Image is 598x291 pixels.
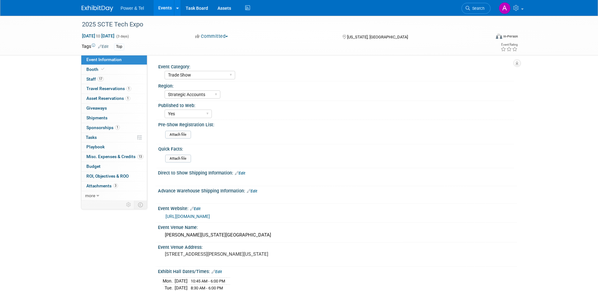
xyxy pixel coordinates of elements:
td: Personalize Event Tab Strip [123,201,134,209]
a: Travel Reservations1 [81,84,147,94]
a: Edit [212,270,222,274]
a: Edit [190,207,200,211]
span: Booth [86,67,106,72]
span: Playbook [86,144,105,149]
span: 17 [97,77,104,81]
img: Format-Inperson.png [496,34,502,39]
td: Tags [82,43,108,50]
span: 1 [126,86,131,91]
span: ROI, Objectives & ROO [86,174,129,179]
span: more [85,193,95,198]
div: Published to Web: [158,101,514,109]
span: to [95,33,101,38]
img: ExhibitDay [82,5,113,12]
div: Exhibit Hall Dates/Times: [158,267,517,275]
a: Edit [98,44,108,49]
div: 2025 SCTE Tech Expo [80,19,481,30]
div: Direct to Show Shipping Information: [158,168,517,176]
img: Alina Dorion [499,2,511,14]
div: Event Website: [158,204,517,212]
td: Mon. [163,277,175,284]
a: Attachments3 [81,181,147,191]
span: 1 [115,125,120,130]
div: In-Person [503,34,518,39]
span: Misc. Expenses & Credits [86,154,143,159]
a: Staff17 [81,75,147,84]
div: [PERSON_NAME][US_STATE][GEOGRAPHIC_DATA] [163,230,512,240]
div: Event Rating [501,43,518,46]
span: Giveaways [86,106,107,111]
div: Pre-Show Registration List: [158,120,514,128]
a: Search [462,3,491,14]
a: Shipments [81,113,147,123]
pre: [STREET_ADDRESS][PERSON_NAME][US_STATE] [165,251,300,257]
span: Attachments [86,183,118,188]
a: Event Information [81,55,147,65]
a: [URL][DOMAIN_NAME] [165,214,210,219]
div: Event Category: [158,62,514,70]
a: Asset Reservations1 [81,94,147,103]
span: 13 [137,154,143,159]
span: [DATE] [DATE] [82,33,115,39]
span: 1 [125,96,130,101]
span: Asset Reservations [86,96,130,101]
span: Tasks [86,135,97,140]
div: Region: [158,81,514,89]
span: Budget [86,164,101,169]
span: 3 [113,183,118,188]
div: Event Format [453,33,518,42]
a: Giveaways [81,104,147,113]
div: Quick Facts: [158,144,514,152]
span: Event Information [86,57,122,62]
div: Event Venue Address: [158,243,517,250]
span: [US_STATE], [GEOGRAPHIC_DATA] [347,35,408,39]
span: Search [470,6,485,11]
a: Edit [247,189,257,193]
i: Booth reservation complete [101,67,104,71]
a: Booth [81,65,147,74]
span: Sponsorships [86,125,120,130]
div: Event Venue Name: [158,223,517,231]
span: 10:45 AM - 6:00 PM [191,279,225,283]
span: 8:30 AM - 6:00 PM [191,286,223,290]
a: Misc. Expenses & Credits13 [81,152,147,162]
a: Playbook [81,142,147,152]
span: Travel Reservations [86,86,131,91]
a: Tasks [81,133,147,142]
td: [DATE] [175,277,188,284]
div: Top [114,43,124,50]
a: ROI, Objectives & ROO [81,172,147,181]
a: Budget [81,162,147,171]
a: more [81,191,147,201]
span: Power & Tel [121,6,144,11]
a: Edit [235,171,245,175]
div: Advance Warehouse Shipping Information: [158,186,517,194]
span: Shipments [86,115,107,120]
span: (3 days) [116,34,129,38]
a: Sponsorships1 [81,123,147,133]
button: Committed [193,33,230,40]
span: Staff [86,77,104,82]
td: Toggle Event Tabs [134,201,147,209]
